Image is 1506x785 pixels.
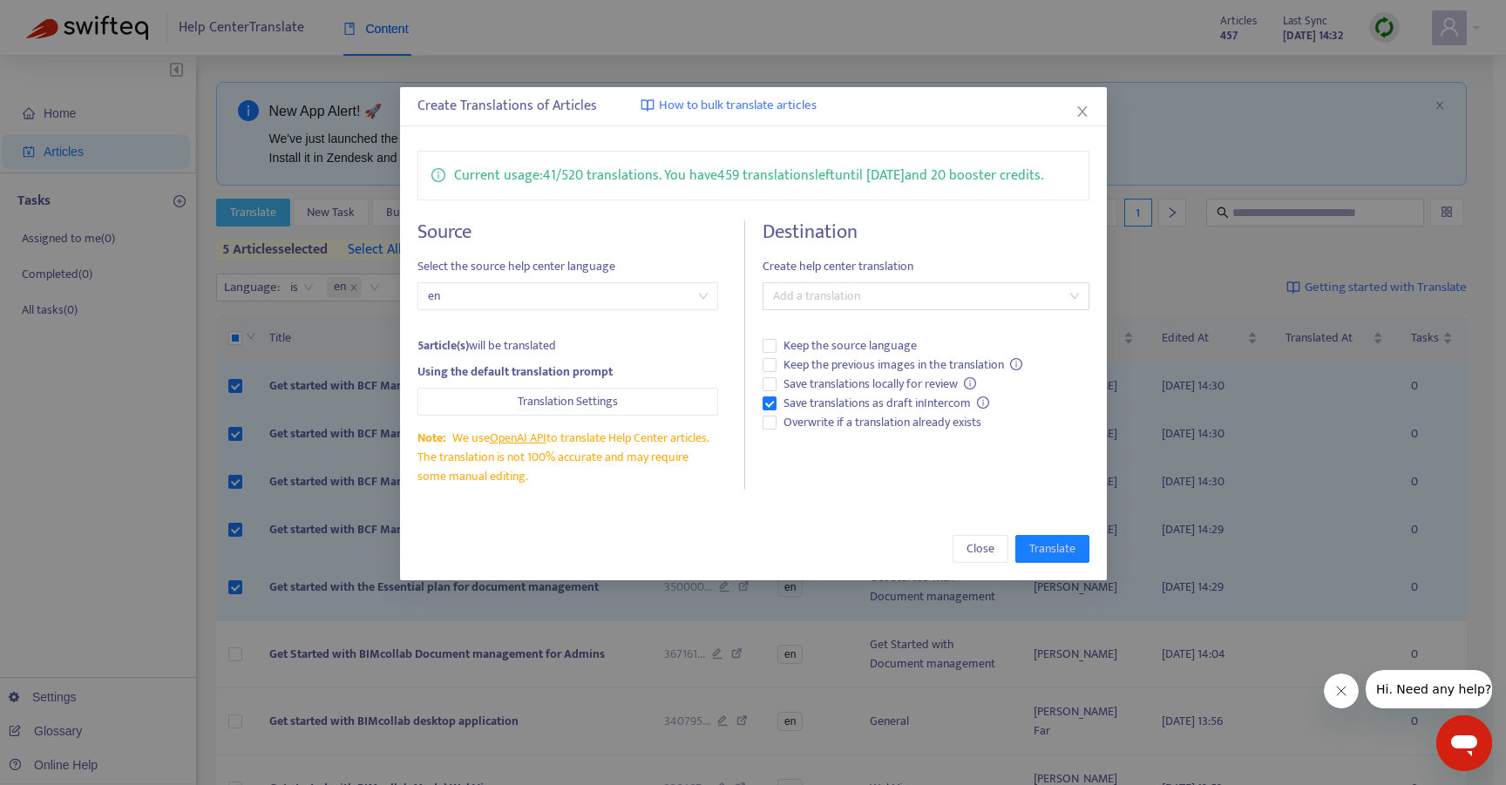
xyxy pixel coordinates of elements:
p: Current usage: 41 / 520 translations . You have 459 translations left until [DATE] and 20 booster... [454,165,1043,186]
iframe: Close message [1324,673,1359,708]
span: Save translations locally for review [776,375,983,394]
a: OpenAI API [489,428,546,448]
button: Translate [1014,535,1089,563]
span: Note: [417,428,445,448]
button: Close [1072,102,1091,121]
strong: 5 article(s) [417,335,469,355]
iframe: Message from company [1366,670,1492,708]
div: will be translated [417,336,718,355]
button: Translation Settings [417,388,718,416]
span: Keep the previous images in the translation [776,355,1029,375]
span: info-circle [977,396,989,409]
span: Translation Settings [517,392,617,411]
div: Create Translations of Articles [417,96,1089,117]
span: Save translations as draft in Intercom [776,394,996,413]
div: Using the default translation prompt [417,362,718,382]
span: en [428,283,708,309]
h4: Destination [762,220,1089,244]
a: How to bulk translate articles [641,96,817,116]
span: How to bulk translate articles [659,96,817,116]
span: Create help center translation [762,257,1089,276]
iframe: Button to launch messaging window [1436,715,1492,771]
button: Close [952,535,1007,563]
span: close [1075,105,1089,118]
span: Select the source help center language [417,257,718,276]
img: image-link [641,98,655,112]
h4: Source [417,220,718,244]
div: We use to translate Help Center articles. The translation is not 100% accurate and may require so... [417,429,718,486]
span: Close [966,539,994,558]
span: Overwrite if a translation already exists [776,413,987,432]
span: Keep the source language [776,336,923,355]
span: info-circle [964,377,976,389]
span: info-circle [1010,358,1022,370]
span: info-circle [431,165,445,182]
